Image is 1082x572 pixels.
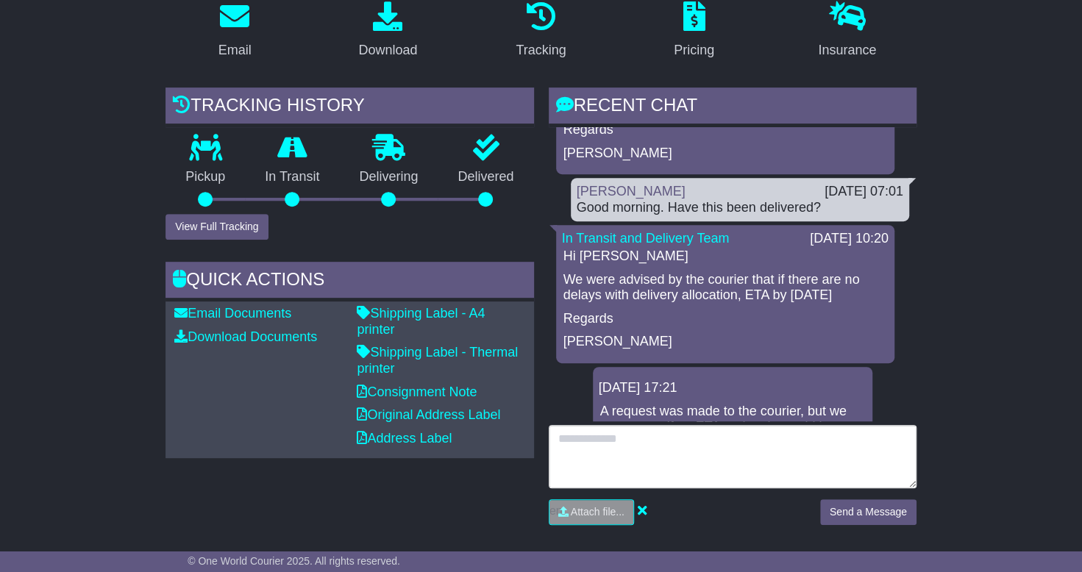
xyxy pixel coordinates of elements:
[357,345,518,376] a: Shipping Label - Thermal printer
[818,40,876,60] div: Insurance
[563,334,887,350] p: [PERSON_NAME]
[218,40,252,60] div: Email
[165,214,268,240] button: View Full Tracking
[188,555,400,567] span: © One World Courier 2025. All rights reserved.
[563,122,887,138] p: Regards
[357,407,500,422] a: Original Address Label
[165,169,245,185] p: Pickup
[820,499,917,525] button: Send a Message
[562,231,730,246] a: In Transit and Delivery Team
[563,311,887,327] p: Regards
[563,146,887,162] p: [PERSON_NAME]
[549,87,917,127] div: RECENT CHAT
[825,184,903,200] div: [DATE] 07:01
[174,329,317,344] a: Download Documents
[600,404,865,467] p: A request was made to the courier, but we are unsure if an ETA update is would be available since...
[339,169,438,185] p: Delivering
[358,40,417,60] div: Download
[357,431,452,446] a: Address Label
[577,184,686,199] a: [PERSON_NAME]
[438,169,533,185] p: Delivered
[563,249,887,265] p: Hi [PERSON_NAME]
[563,272,887,304] p: We were advised by the courier that if there are no delays with delivery allocation, ETA by [DATE]
[174,306,291,321] a: Email Documents
[810,231,889,247] div: [DATE] 10:20
[165,262,533,301] div: Quick Actions
[357,385,477,399] a: Consignment Note
[516,40,566,60] div: Tracking
[165,87,533,127] div: Tracking history
[577,200,903,216] div: Good morning. Have this been delivered?
[599,380,866,396] div: [DATE] 17:21
[245,169,339,185] p: In Transit
[674,40,714,60] div: Pricing
[357,306,485,337] a: Shipping Label - A4 printer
